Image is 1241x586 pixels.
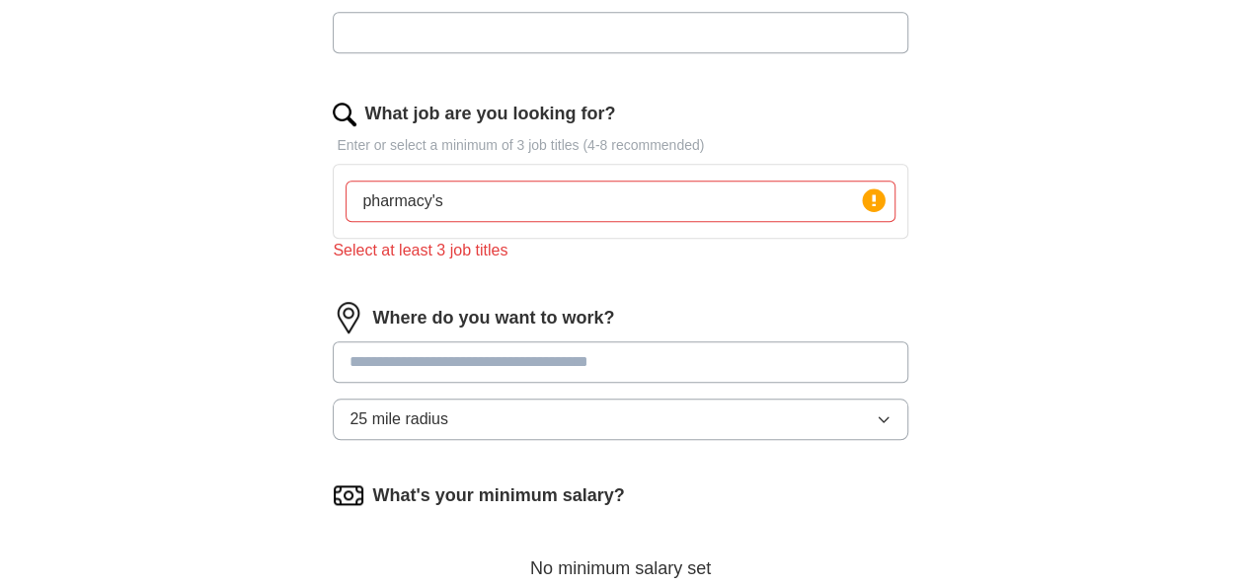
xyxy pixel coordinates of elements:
label: Where do you want to work? [372,305,614,331]
p: Enter or select a minimum of 3 job titles (4-8 recommended) [333,135,907,156]
img: salary.png [333,479,364,511]
label: What's your minimum salary? [372,482,624,509]
div: Select at least 3 job titles [333,239,907,262]
input: Type a job title and press enter [346,181,894,222]
img: location.png [333,302,364,333]
div: No minimum salary set [333,535,907,582]
img: search.png [333,103,356,126]
span: 25 mile radius [349,407,448,431]
label: What job are you looking for? [364,101,615,127]
button: 25 mile radius [333,399,907,440]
